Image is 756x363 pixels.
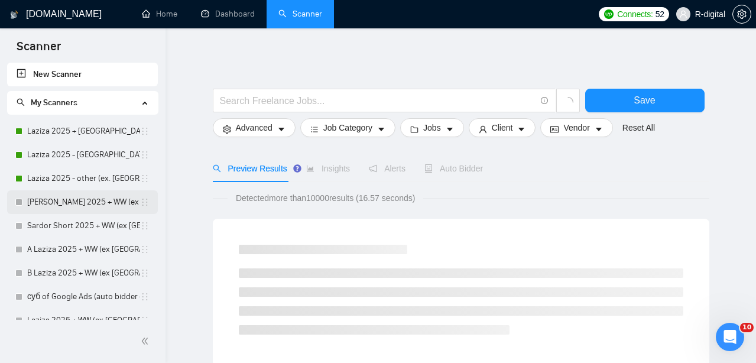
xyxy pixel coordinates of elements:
[141,335,153,347] span: double-left
[585,89,705,112] button: Save
[541,97,549,105] span: info-circle
[8,5,30,27] button: go back
[140,174,150,183] span: holder
[306,164,350,173] span: Insights
[634,93,655,108] span: Save
[540,118,612,137] button: idcardVendorcaret-down
[140,316,150,325] span: holder
[220,93,536,108] input: Search Freelance Jobs...
[207,5,229,26] div: Close
[732,9,751,19] a: setting
[550,125,559,134] span: idcard
[7,285,158,309] li: суб of Google Ads (auto bidder ex GTM) -> USA, Expert&Intermediate, H - $25, F -$300, 4.5 stars
[292,163,303,174] div: Tooltip anchor
[323,121,372,134] span: Job Category
[7,143,158,167] li: Laziza 2025 - Europe
[410,125,418,134] span: folder
[142,9,177,19] a: homeHome
[213,164,287,173] span: Preview Results
[213,164,221,173] span: search
[446,125,454,134] span: caret-down
[423,121,441,134] span: Jobs
[492,121,513,134] span: Client
[185,5,207,27] button: Expand window
[740,323,754,332] span: 10
[140,245,150,254] span: holder
[7,119,158,143] li: Laziza 2025 + USA, CA, AU
[7,238,158,261] li: A Laziza 2025 + WW (ex USA, CA, AU)
[10,5,18,24] img: logo
[278,9,322,19] a: searchScanner
[236,121,272,134] span: Advanced
[310,125,319,134] span: bars
[17,63,148,86] a: New Scanner
[140,292,150,302] span: holder
[140,127,150,136] span: holder
[469,118,536,137] button: userClientcaret-down
[7,261,158,285] li: B Laziza 2025 + WW (ex USA, CA, AU)
[213,118,296,137] button: settingAdvancedcaret-down
[27,261,140,285] a: B Laziza 2025 + WW (ex [GEOGRAPHIC_DATA], [GEOGRAPHIC_DATA], [GEOGRAPHIC_DATA])
[424,164,433,173] span: robot
[732,5,751,24] button: setting
[656,8,664,21] span: 52
[140,268,150,278] span: holder
[595,125,603,134] span: caret-down
[369,164,405,173] span: Alerts
[140,221,150,231] span: holder
[563,97,573,108] span: loading
[300,118,395,137] button: barsJob Categorycaret-down
[7,190,158,214] li: Sardor Long 2025 + WW (ex USA, CA, AU)
[377,125,385,134] span: caret-down
[27,190,140,214] a: [PERSON_NAME] 2025 + WW (ex [GEOGRAPHIC_DATA], [GEOGRAPHIC_DATA], [GEOGRAPHIC_DATA])
[7,38,70,63] span: Scanner
[27,143,140,167] a: Laziza 2025 - [GEOGRAPHIC_DATA]
[617,8,653,21] span: Connects:
[7,63,158,86] li: New Scanner
[563,121,589,134] span: Vendor
[400,118,464,137] button: folderJobscaret-down
[479,125,487,134] span: user
[369,164,377,173] span: notification
[17,98,25,106] span: search
[228,192,424,205] span: Detected more than 10000 results (16.57 seconds)
[27,119,140,143] a: Laziza 2025 + [GEOGRAPHIC_DATA], [GEOGRAPHIC_DATA], [GEOGRAPHIC_DATA]
[7,214,158,238] li: Sardor Short 2025 + WW (ex USA, CA, AU)
[306,164,314,173] span: area-chart
[27,167,140,190] a: Laziza 2025 - other (ex. [GEOGRAPHIC_DATA], [GEOGRAPHIC_DATA], [GEOGRAPHIC_DATA], [GEOGRAPHIC_DATA])
[679,10,687,18] span: user
[140,197,150,207] span: holder
[140,150,150,160] span: holder
[201,9,255,19] a: dashboardDashboard
[716,323,744,351] iframe: Intercom live chat
[27,309,140,332] a: Laziza 2025 + WW (ex [GEOGRAPHIC_DATA], [GEOGRAPHIC_DATA], [GEOGRAPHIC_DATA])
[27,214,140,238] a: Sardor Short 2025 + WW (ex [GEOGRAPHIC_DATA], [GEOGRAPHIC_DATA], [GEOGRAPHIC_DATA])
[27,238,140,261] a: A Laziza 2025 + WW (ex [GEOGRAPHIC_DATA], [GEOGRAPHIC_DATA], [GEOGRAPHIC_DATA])
[17,98,77,108] span: My Scanners
[517,125,525,134] span: caret-down
[604,9,614,19] img: upwork-logo.png
[424,164,483,173] span: Auto Bidder
[27,285,140,309] a: суб of Google Ads (auto bidder ex GTM) -> [GEOGRAPHIC_DATA], Expert&Intermediate, H - $25, F -$30...
[277,125,285,134] span: caret-down
[622,121,655,134] a: Reset All
[7,309,158,332] li: Laziza 2025 + WW (ex USA, CA, AU)
[223,125,231,134] span: setting
[31,98,77,108] span: My Scanners
[7,167,158,190] li: Laziza 2025 - other (ex. USA, CA, AU, Europe)
[733,9,751,19] span: setting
